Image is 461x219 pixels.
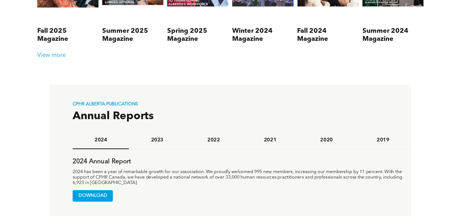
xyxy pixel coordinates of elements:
[362,27,424,43] h3: Summer 2024 Magazine
[73,102,138,107] span: CPHR ALBERTA PUBLICATIONS
[360,137,406,143] h4: 2019
[134,137,180,143] h4: 2023
[34,52,427,59] div: View more
[297,27,359,43] h3: Fall 2024 Magazine
[304,137,350,143] h4: 2020
[78,137,124,143] h4: 2024
[73,169,411,186] p: 2024 has been a year of remarkable growth for our association. We proudly welcomed 995 new member...
[102,27,164,43] h3: Summer 2025 Magazine
[191,137,237,143] h4: 2022
[73,158,411,165] p: 2024 Annual Report
[232,27,293,43] h3: Winter 2024 Magazine
[73,111,154,122] span: Annual Reports
[247,137,293,143] h4: 2021
[37,27,99,43] h3: Fall 2025 Magazine
[73,190,113,202] a: DOWNLOAD
[167,27,228,43] h3: Spring 2025 Magazine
